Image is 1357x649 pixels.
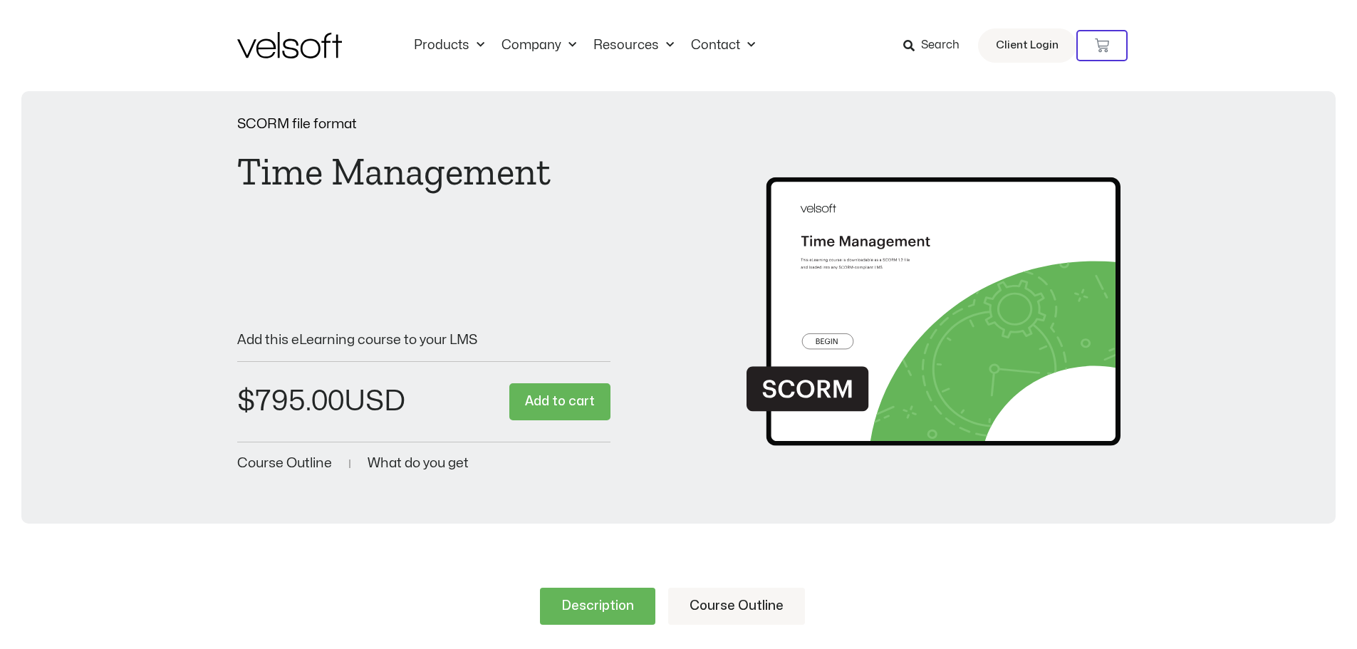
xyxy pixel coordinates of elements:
span: $ [237,388,255,415]
img: Second Product Image [747,133,1121,459]
a: ProductsMenu Toggle [405,38,493,53]
a: Search [903,33,969,58]
button: Add to cart [509,383,610,421]
img: Velsoft Training Materials [237,32,342,58]
a: Description [540,588,655,625]
h1: Time Management [237,152,611,191]
a: ContactMenu Toggle [682,38,764,53]
iframe: chat widget [1176,618,1350,649]
p: SCORM file format [237,118,611,131]
bdi: 795.00 [237,388,344,415]
a: Course Outline [237,457,332,470]
a: CompanyMenu Toggle [493,38,585,53]
span: Client Login [996,36,1059,55]
a: Client Login [978,28,1076,63]
a: What do you get [368,457,469,470]
a: ResourcesMenu Toggle [585,38,682,53]
span: Search [921,36,960,55]
nav: Menu [405,38,764,53]
p: Add this eLearning course to your LMS [237,333,611,347]
a: Course Outline [668,588,805,625]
